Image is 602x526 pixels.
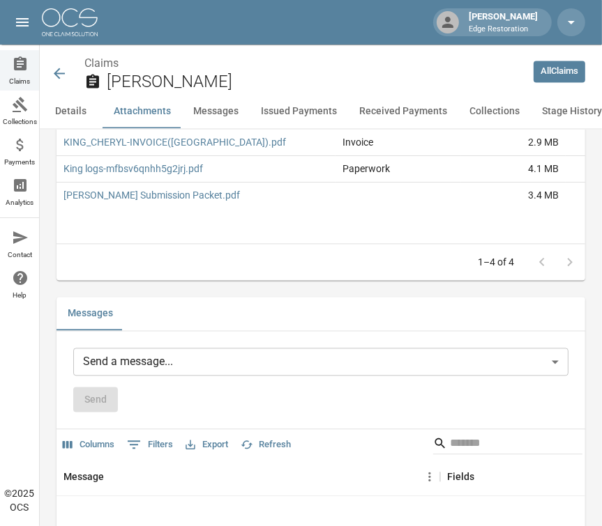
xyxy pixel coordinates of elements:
span: Claims [10,78,31,85]
h2: [PERSON_NAME] [107,72,522,93]
a: KING_CHERYL-INVOICE([GEOGRAPHIC_DATA]).pdf [63,136,286,150]
div: © 2025 OCS [5,486,35,514]
button: Export [182,435,232,456]
button: Messages [182,95,250,129]
button: Sort [474,467,494,487]
img: ocs-logo-white-transparent.png [42,8,98,36]
button: Received Payments [348,95,458,129]
button: Collections [458,95,531,129]
div: Invoice [343,136,373,150]
nav: breadcrumb [84,56,522,72]
div: 4.1 MB [461,157,566,183]
div: 2.9 MB [461,130,566,157]
button: Details [40,95,103,129]
button: Show filters [123,434,176,456]
a: AllClaims [534,61,585,83]
div: anchor tabs [40,95,602,129]
div: Search [433,433,582,458]
div: Message [63,458,104,497]
button: Messages [57,297,124,331]
button: Select columns [59,435,118,456]
a: [PERSON_NAME] Submission Packet.pdf [63,189,240,203]
span: Analytics [6,199,34,206]
div: Paperwork [343,162,390,176]
a: King logs-mfbsv6qnhh5g2jrj.pdf [63,162,203,176]
div: Fields [447,458,474,497]
div: Send a message... [73,348,569,376]
span: Help [13,292,27,299]
button: Issued Payments [250,95,348,129]
span: Contact [8,252,32,258]
button: Attachments [103,95,182,129]
button: Menu [419,467,440,488]
button: Refresh [237,435,294,456]
span: Collections [3,118,37,125]
div: related-list tabs [57,297,585,331]
button: open drawer [8,8,36,36]
a: Claims [84,57,119,70]
button: Sort [104,467,123,487]
div: 3.4 MB [461,183,566,210]
div: Message [57,458,440,497]
div: [PERSON_NAME] [463,10,543,35]
p: 1–4 of 4 [478,256,514,270]
span: Payments [5,159,36,166]
p: Edge Restoration [469,24,538,36]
